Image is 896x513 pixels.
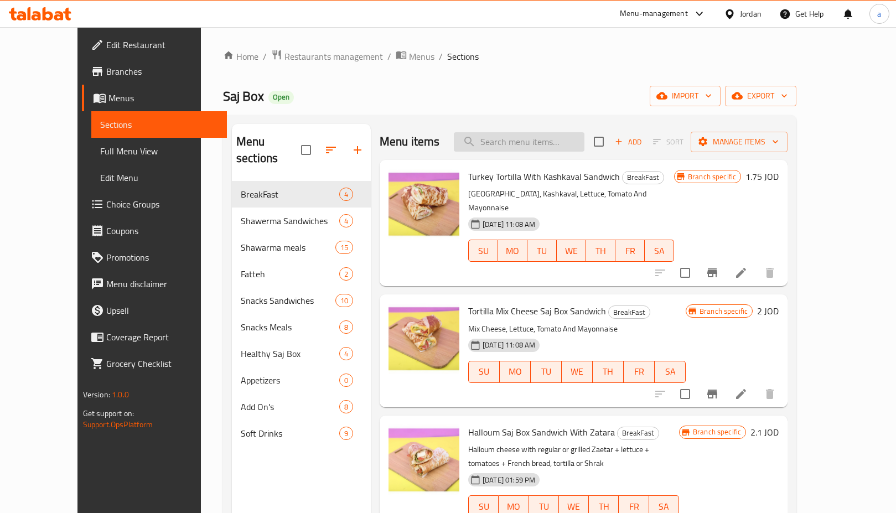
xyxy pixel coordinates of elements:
[757,260,783,286] button: delete
[468,168,620,185] span: Turkey Tortilla With Kashkaval Sandwich
[389,303,459,374] img: Tortilla Mix Cheese Saj Box Sandwich
[340,216,353,226] span: 4
[83,417,153,432] a: Support.OpsPlatform
[340,428,353,439] span: 9
[108,91,218,105] span: Menus
[339,400,353,413] div: items
[757,381,783,407] button: delete
[409,50,434,63] span: Menus
[241,427,339,440] span: Soft Drinks
[649,243,670,259] span: SA
[610,133,646,151] button: Add
[232,393,371,420] div: Add On's8
[106,38,218,51] span: Edit Restaurant
[586,240,615,262] button: TH
[241,294,335,307] span: Snacks Sandwiches
[587,130,610,153] span: Select section
[503,243,523,259] span: MO
[659,89,712,103] span: import
[734,387,748,401] a: Edit menu item
[695,306,752,317] span: Branch specific
[112,387,129,402] span: 1.0.0
[82,350,227,377] a: Grocery Checklist
[683,172,740,182] span: Branch specific
[268,91,294,104] div: Open
[106,251,218,264] span: Promotions
[241,374,339,387] span: Appetizers
[531,361,562,383] button: TU
[618,427,659,439] span: BreakFast
[498,240,527,262] button: MO
[340,322,353,333] span: 8
[527,240,557,262] button: TU
[655,361,686,383] button: SA
[468,443,679,470] p: Halloum cheese with regular or grilled Zaetar + lettuce + tomatoes + French bread, tortilla or Shrak
[750,424,779,440] h6: 2.1 JOD
[628,364,650,380] span: FR
[232,234,371,261] div: Shawarma meals15
[389,169,459,240] img: Turkey Tortilla With Kashkaval Sandwich
[340,349,353,359] span: 4
[241,188,339,201] span: BreakFast
[223,84,264,108] span: Saj Box
[82,191,227,217] a: Choice Groups
[340,402,353,412] span: 8
[597,364,619,380] span: TH
[271,49,383,64] a: Restaurants management
[223,50,258,63] a: Home
[241,214,339,227] span: Shawerma Sandwiches
[263,50,267,63] li: /
[699,381,726,407] button: Branch-specific-item
[659,364,681,380] span: SA
[645,240,674,262] button: SA
[236,133,301,167] h2: Menu sections
[468,361,500,383] button: SU
[82,58,227,85] a: Branches
[339,267,353,281] div: items
[100,144,218,158] span: Full Menu View
[241,241,335,254] span: Shawarma meals
[232,208,371,234] div: Shawerma Sandwiches4
[478,219,540,230] span: [DATE] 11:08 AM
[380,133,440,150] h2: Menu items
[106,277,218,291] span: Menu disclaimer
[478,475,540,485] span: [DATE] 01:59 PM
[617,427,659,440] div: BreakFast
[387,50,391,63] li: /
[241,347,339,360] div: Healthy Saj Box
[232,287,371,314] div: Snacks Sandwiches10
[757,303,779,319] h6: 2 JOD
[608,305,650,319] div: BreakFast
[223,49,796,64] nav: breadcrumb
[106,304,218,317] span: Upsell
[232,177,371,451] nav: Menu sections
[106,330,218,344] span: Coverage Report
[106,198,218,211] span: Choice Groups
[241,400,339,413] span: Add On's
[232,181,371,208] div: BreakFast4
[674,382,697,406] span: Select to update
[335,294,353,307] div: items
[91,111,227,138] a: Sections
[734,266,748,279] a: Edit menu item
[396,49,434,64] a: Menus
[100,171,218,184] span: Edit Menu
[339,188,353,201] div: items
[468,303,606,319] span: Tortilla Mix Cheese Saj Box Sandwich
[82,85,227,111] a: Menus
[83,387,110,402] span: Version:
[646,133,691,151] span: Select section first
[623,171,664,184] span: BreakFast
[284,50,383,63] span: Restaurants management
[532,243,552,259] span: TU
[624,361,655,383] button: FR
[232,340,371,367] div: Healthy Saj Box4
[609,306,650,319] span: BreakFast
[339,427,353,440] div: items
[232,420,371,447] div: Soft Drinks9
[241,320,339,334] div: Snacks Meals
